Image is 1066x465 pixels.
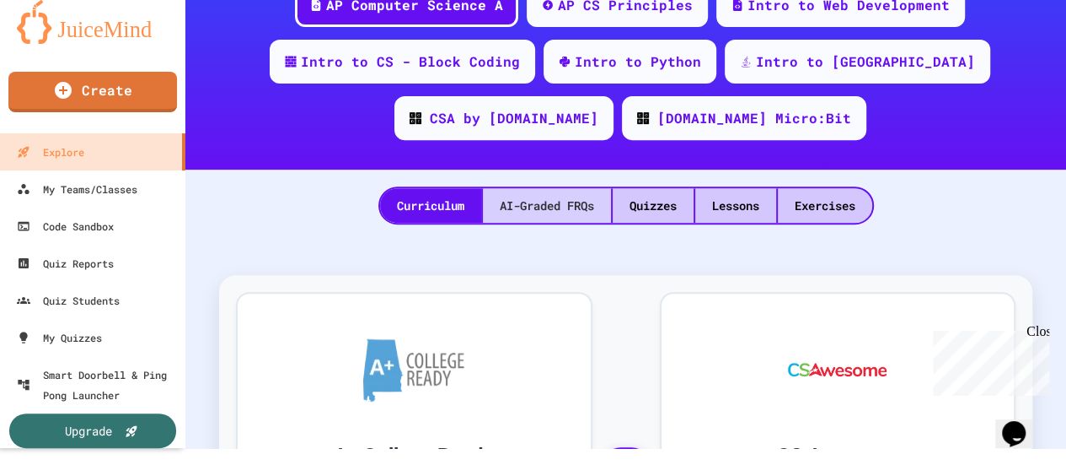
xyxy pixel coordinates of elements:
[380,188,481,223] div: Curriculum
[17,365,179,405] div: Smart Doorbell & Ping Pong Launcher
[410,112,421,124] img: CODE_logo_RGB.png
[7,7,116,107] div: Chat with us now!Close
[17,179,137,199] div: My Teams/Classes
[695,188,776,223] div: Lessons
[430,108,598,128] div: CSA by [DOMAIN_NAME]
[995,397,1049,448] iframe: chat widget
[8,72,177,112] a: Create
[363,338,464,402] img: A+ College Ready
[301,51,520,72] div: Intro to CS - Block Coding
[17,216,114,236] div: Code Sandbox
[17,290,120,311] div: Quiz Students
[483,188,611,223] div: AI-Graded FRQs
[17,253,114,273] div: Quiz Reports
[17,142,84,162] div: Explore
[637,112,649,124] img: CODE_logo_RGB.png
[657,108,851,128] div: [DOMAIN_NAME] Micro:Bit
[65,422,112,440] div: Upgrade
[613,188,694,223] div: Quizzes
[778,188,872,223] div: Exercises
[756,51,975,72] div: Intro to [GEOGRAPHIC_DATA]
[575,51,701,72] div: Intro to Python
[926,324,1049,396] iframe: chat widget
[771,319,903,420] img: CS Awesome
[17,327,102,348] div: My Quizzes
